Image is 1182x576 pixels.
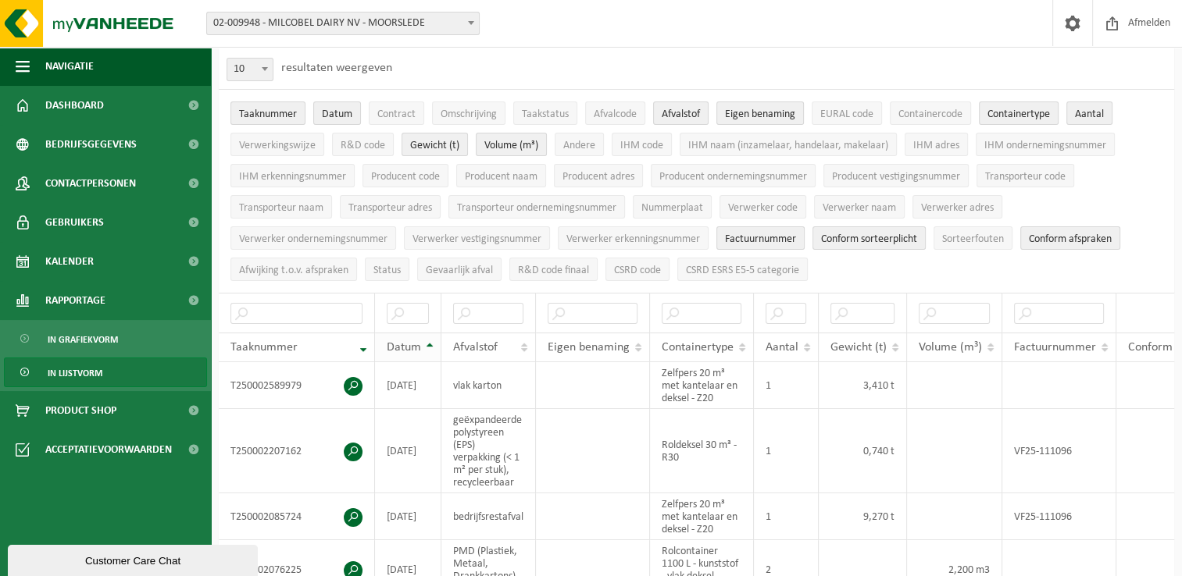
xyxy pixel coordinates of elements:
span: IHM code [620,140,663,151]
td: 3,410 t [819,362,907,409]
span: Status [373,265,401,276]
span: Navigatie [45,47,94,86]
td: T250002589979 [219,362,375,409]
td: Zelfpers 20 m³ met kantelaar en deksel - Z20 [650,493,754,540]
button: EURAL codeEURAL code: Activate to sort [812,101,882,125]
button: Producent adresProducent adres: Activate to sort [554,164,643,187]
a: In lijstvorm [4,357,207,387]
span: Aantal [766,341,798,354]
span: Transporteur code [985,171,1066,183]
span: Gevaarlijk afval [426,265,493,276]
td: Roldeksel 30 m³ - R30 [650,409,754,493]
span: Omschrijving [441,108,497,120]
button: Verwerker vestigingsnummerVerwerker vestigingsnummer: Activate to sort [404,226,550,250]
span: Verwerker erkenningsnummer [566,233,700,245]
td: geëxpandeerde polystyreen (EPS) verpakking (< 1 m² per stuk), recycleerbaar [441,409,536,493]
td: VF25-111096 [1002,493,1116,540]
button: ContainertypeContainertype: Activate to sort [979,101,1059,125]
span: Verwerker vestigingsnummer [412,233,541,245]
button: NummerplaatNummerplaat: Activate to sort [633,195,712,219]
span: Volume (m³) [484,140,538,151]
span: In lijstvorm [48,358,102,388]
span: CSRD ESRS E5-5 categorie [686,265,799,276]
span: Gebruikers [45,203,104,242]
td: 1 [754,409,819,493]
span: Dashboard [45,86,104,125]
button: Conform sorteerplicht : Activate to sort [812,226,926,250]
span: Producent code [371,171,440,183]
span: EURAL code [820,108,873,120]
span: Afvalcode [594,108,637,120]
td: 1 [754,493,819,540]
td: 9,270 t [819,493,907,540]
span: Eigen benaming [725,108,795,120]
span: R&D code [341,140,385,151]
button: Gewicht (t)Gewicht (t): Activate to sort [402,133,468,156]
span: Afwijking t.o.v. afspraken [239,265,348,276]
span: IHM naam (inzamelaar, handelaar, makelaar) [688,140,888,151]
span: Factuurnummer [725,233,796,245]
button: CSRD ESRS E5-5 categorieCSRD ESRS E5-5 categorie: Activate to sort [677,258,808,281]
button: SorteerfoutenSorteerfouten: Activate to sort [934,226,1012,250]
span: Producent naam [465,171,537,183]
td: [DATE] [375,409,441,493]
td: Zelfpers 20 m³ met kantelaar en deksel - Z20 [650,362,754,409]
span: IHM adres [913,140,959,151]
button: Eigen benamingEigen benaming: Activate to sort [716,101,804,125]
button: VerwerkingswijzeVerwerkingswijze: Activate to sort [230,133,324,156]
span: Nummerplaat [641,202,703,214]
span: Conform afspraken [1029,233,1112,245]
span: 02-009948 - MILCOBEL DAIRY NV - MOORSLEDE [206,12,480,35]
span: Eigen benaming [548,341,630,354]
td: 0,740 t [819,409,907,493]
span: Transporteur adres [348,202,432,214]
span: Kalender [45,242,94,281]
td: [DATE] [375,493,441,540]
span: Factuurnummer [1014,341,1096,354]
td: vlak karton [441,362,536,409]
button: ContainercodeContainercode: Activate to sort [890,101,971,125]
button: Transporteur adresTransporteur adres: Activate to sort [340,195,441,219]
span: Verwerkingswijze [239,140,316,151]
button: IHM naam (inzamelaar, handelaar, makelaar)IHM naam (inzamelaar, handelaar, makelaar): Activate to... [680,133,897,156]
span: R&D code finaal [518,265,589,276]
span: Afvalstof [453,341,498,354]
button: IHM adresIHM adres: Activate to sort [905,133,968,156]
button: R&D codeR&amp;D code: Activate to sort [332,133,394,156]
button: CSRD codeCSRD code: Activate to sort [605,258,670,281]
button: StatusStatus: Activate to sort [365,258,409,281]
span: In grafiekvorm [48,325,118,354]
td: T250002085724 [219,493,375,540]
span: Verwerker adres [921,202,994,214]
iframe: chat widget [8,542,261,576]
button: Verwerker ondernemingsnummerVerwerker ondernemingsnummer: Activate to sort [230,226,396,250]
button: IHM codeIHM code: Activate to sort [612,133,672,156]
span: 10 [227,59,273,80]
button: TaaknummerTaaknummer: Activate to remove sorting [230,101,305,125]
span: Gewicht (t) [830,341,887,354]
button: Conform afspraken : Activate to sort [1020,226,1120,250]
span: Taakstatus [522,108,569,120]
span: Rapportage [45,281,105,320]
span: Volume (m³) [919,341,982,354]
button: Verwerker erkenningsnummerVerwerker erkenningsnummer: Activate to sort [558,226,709,250]
span: Afvalstof [662,108,700,120]
span: Containertype [662,341,734,354]
span: Transporteur naam [239,202,323,214]
button: Verwerker codeVerwerker code: Activate to sort [720,195,806,219]
span: Taaknummer [230,341,298,354]
span: Producent ondernemingsnummer [659,171,807,183]
button: Transporteur codeTransporteur code: Activate to sort [977,164,1074,187]
button: TaakstatusTaakstatus: Activate to sort [513,101,577,125]
button: Transporteur ondernemingsnummerTransporteur ondernemingsnummer : Activate to sort [448,195,625,219]
button: ContractContract: Activate to sort [369,101,424,125]
button: Producent naamProducent naam: Activate to sort [456,164,546,187]
button: AfvalstofAfvalstof: Activate to sort [653,101,709,125]
button: AantalAantal: Activate to sort [1066,101,1112,125]
button: R&D code finaalR&amp;D code finaal: Activate to sort [509,258,598,281]
span: Datum [322,108,352,120]
span: Transporteur ondernemingsnummer [457,202,616,214]
span: Verwerker ondernemingsnummer [239,233,387,245]
button: AndereAndere: Activate to sort [555,133,604,156]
